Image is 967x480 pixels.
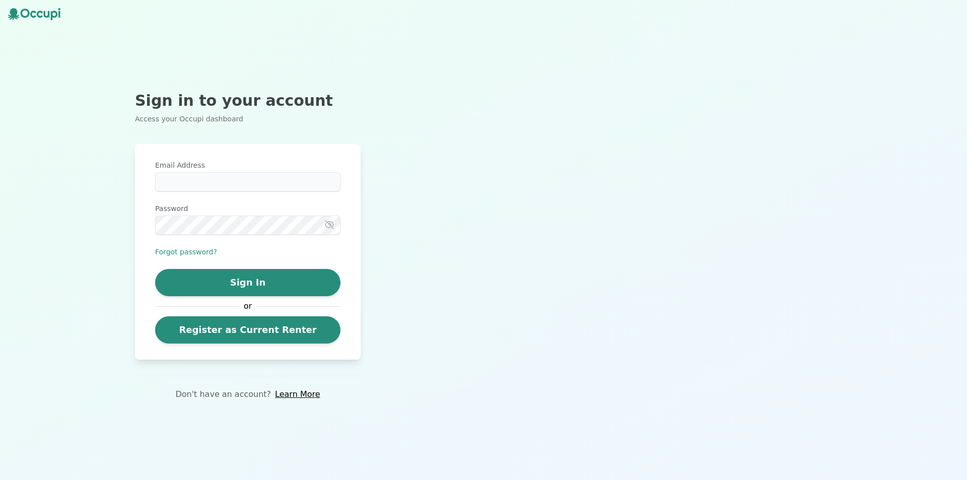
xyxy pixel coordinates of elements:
p: Don't have an account? [175,388,271,400]
h2: Sign in to your account [135,92,361,110]
a: Learn More [275,388,320,400]
span: or [239,300,257,312]
p: Access your Occupi dashboard [135,114,361,124]
a: Register as Current Renter [155,316,340,344]
button: Sign In [155,269,340,296]
button: Forgot password? [155,247,217,257]
label: Email Address [155,160,340,170]
label: Password [155,203,340,214]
